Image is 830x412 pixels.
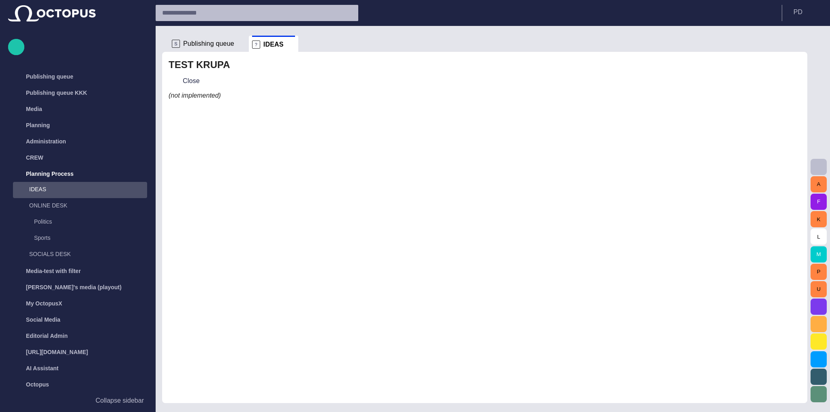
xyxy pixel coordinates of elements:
p: Collapse sidebar [96,396,144,406]
div: Publishing queue [8,68,147,85]
div: [URL][DOMAIN_NAME] [8,344,147,360]
div: [PERSON_NAME]'s media (playout) [8,279,147,295]
div: ?IDEAS [249,36,298,52]
div: Sports [18,231,147,247]
div: Media-test with filter [8,263,147,279]
p: Media [26,105,42,113]
p: ? [252,41,260,49]
p: [PERSON_NAME]'s media (playout) [26,283,122,291]
p: Planning Process [26,170,73,178]
p: Media-test with filter [26,267,81,275]
p: P D [794,7,802,17]
span: Publishing queue [183,40,234,48]
p: Politics [34,218,147,226]
div: Octopus [8,376,147,393]
div: Media [8,101,147,117]
p: Editorial Admin [26,332,68,340]
i: (not implemented) [169,91,485,100]
div: SPublishing queue [169,36,249,52]
div: AI Assistant [8,360,147,376]
span: IDEAS [263,41,284,49]
p: AI Assistant [26,364,58,372]
p: IDEAS [29,185,147,193]
img: Octopus News Room [8,5,96,21]
ul: main menu [8,36,147,359]
button: Close [169,74,203,88]
p: Planning [26,121,50,129]
p: SOCIALS DESK [29,250,131,258]
button: A [811,176,827,192]
h2: TEST KRUPA [169,58,327,71]
p: [URL][DOMAIN_NAME] [26,348,88,356]
p: Publishing queue KKK [26,89,87,97]
div: Politics [18,214,147,231]
p: S [172,40,180,48]
p: ONLINE DESK [29,201,131,209]
p: Octopus [26,380,49,389]
p: My OctopusX [26,299,62,307]
button: PD [787,5,825,19]
div: CREW [8,149,147,166]
button: Collapse sidebar [8,393,147,409]
button: U [811,281,827,297]
div: IDEAS [13,182,147,198]
button: P [811,264,827,280]
button: F [811,194,827,210]
button: K [811,211,827,227]
p: Sports [34,234,147,242]
button: L [811,228,827,245]
button: M [811,246,827,263]
p: Administration [26,137,66,145]
p: CREW [26,154,43,162]
p: Social Media [26,316,60,324]
p: Publishing queue [26,73,73,81]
